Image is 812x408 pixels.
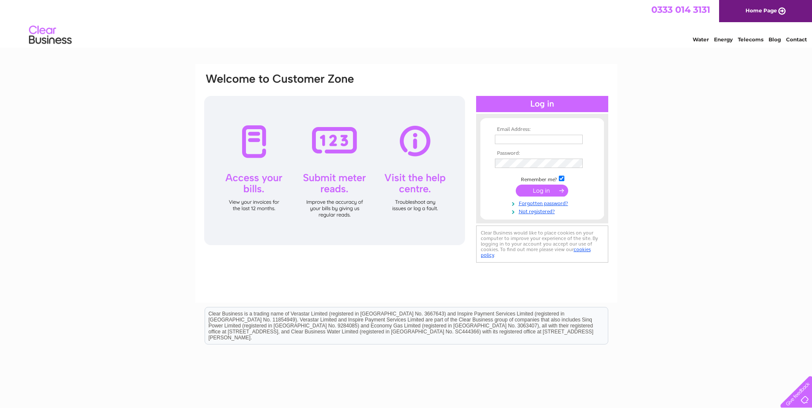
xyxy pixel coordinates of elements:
[495,207,592,215] a: Not registered?
[786,36,807,43] a: Contact
[651,4,710,15] a: 0333 014 3131
[481,246,591,258] a: cookies policy
[495,199,592,207] a: Forgotten password?
[493,150,592,156] th: Password:
[714,36,733,43] a: Energy
[205,5,608,41] div: Clear Business is a trading name of Verastar Limited (registered in [GEOGRAPHIC_DATA] No. 3667643...
[738,36,763,43] a: Telecoms
[769,36,781,43] a: Blog
[493,174,592,183] td: Remember me?
[493,127,592,133] th: Email Address:
[693,36,709,43] a: Water
[29,22,72,48] img: logo.png
[516,185,568,197] input: Submit
[476,226,608,263] div: Clear Business would like to place cookies on your computer to improve your experience of the sit...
